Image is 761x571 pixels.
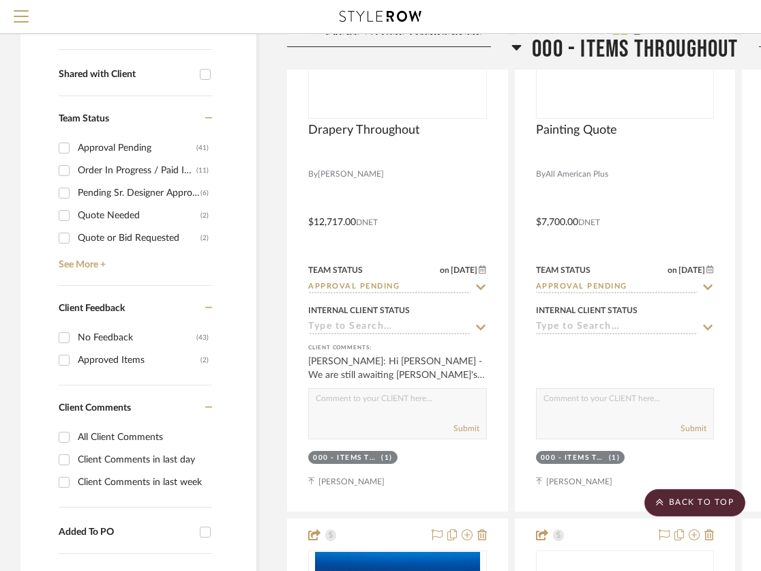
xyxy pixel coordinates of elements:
span: Client Feedback [59,304,125,313]
div: (6) [200,182,209,204]
div: Internal Client Status [308,304,410,317]
div: Approved Items [78,349,200,371]
div: 000 - ITEMS THROUGHOUT [313,453,378,463]
div: [PERSON_NAME]: Hi [PERSON_NAME] - We are still awaiting [PERSON_NAME]'s updated quote and will le... [308,355,487,382]
div: Client Comments in last day [78,449,209,471]
div: (11) [196,160,209,181]
div: Team Status [536,264,591,276]
div: Internal Client Status [536,304,638,317]
div: (2) [200,205,209,226]
div: No Feedback [78,327,196,349]
div: Team Status [308,264,363,276]
div: (43) [196,327,209,349]
div: Approval Pending [78,137,196,159]
span: 000 - ITEMS THROUGHOUT [532,34,738,63]
span: [DATE] [449,265,479,275]
span: By [536,168,546,181]
span: Painting Quote [536,123,617,138]
span: All American Plus [546,168,608,181]
input: Type to Search… [308,281,471,294]
a: See More + [55,249,212,271]
span: Client Comments [59,403,131,413]
div: Quote or Bid Requested [78,227,200,249]
div: (41) [196,137,209,159]
span: on [668,266,677,274]
div: All Client Comments [78,426,209,448]
div: Pending Sr. Designer Approval [78,182,200,204]
div: (1) [609,453,621,463]
div: (2) [200,349,209,371]
span: [PERSON_NAME] [318,168,384,181]
input: Type to Search… [308,321,471,334]
scroll-to-top-button: BACK TO TOP [644,489,745,516]
div: (2) [200,227,209,249]
span: By [308,168,318,181]
span: Team Status [59,114,109,123]
span: on [440,266,449,274]
div: 000 - ITEMS THROUGHOUT [541,453,606,463]
button: Submit [453,422,479,435]
div: (1) [381,453,393,463]
span: Drapery Throughout [308,123,419,138]
input: Type to Search… [536,321,698,334]
div: Order In Progress / Paid In Full w/ Freight, No Balance due [78,160,196,181]
div: Client Comments in last week [78,471,209,493]
div: Shared with Client [59,69,193,80]
button: Submit [681,422,706,435]
div: Added To PO [59,527,193,538]
input: Type to Search… [536,281,698,294]
div: Quote Needed [78,205,200,226]
span: [DATE] [677,265,706,275]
